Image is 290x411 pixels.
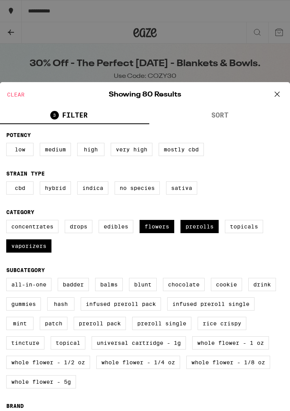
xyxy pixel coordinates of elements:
[6,317,34,330] label: Mint
[115,181,160,195] label: No Species
[47,297,74,311] label: Hash
[248,278,276,291] label: Drink
[180,220,219,233] label: Prerolls
[6,375,76,388] label: Whole Flower - 5g
[77,181,108,195] label: Indica
[6,297,41,311] label: Gummies
[132,317,191,330] label: Preroll Single
[95,278,123,291] label: Balms
[40,181,71,195] label: Hybrid
[111,143,152,156] label: Very High
[163,278,205,291] label: Chocolate
[25,91,265,98] h2: Showing 80 Results
[96,356,180,369] label: Whole Flower - 1/4 oz
[6,403,24,409] legend: Brand
[74,317,126,330] label: Preroll Pack
[129,278,157,291] label: Blunt
[211,278,242,291] label: Cookie
[225,220,263,233] label: Topicals
[6,132,31,138] legend: Potency
[6,220,58,233] label: Concentrates
[140,220,174,233] label: Flowers
[40,143,71,156] label: Medium
[6,356,90,369] label: Whole Flower - 1/2 oz
[65,220,92,233] label: Drops
[77,143,104,156] label: High
[40,317,67,330] label: Patch
[58,278,89,291] label: Badder
[50,111,59,119] div: 3
[159,143,204,156] label: Mostly CBD
[6,336,44,350] label: Tincture
[198,317,246,330] label: Rice Crispy
[6,239,51,253] label: Vaporizers
[6,170,45,177] legend: Strain Type
[6,278,51,291] label: All-In-One
[99,220,133,233] label: Edibles
[62,111,88,119] span: FILTER
[6,143,34,156] label: Low
[167,297,255,311] label: Infused Preroll Single
[186,356,270,369] label: Whole Flower - 1/8 oz
[92,336,186,350] label: Universal Cartridge - 1g
[149,107,290,124] button: SORT
[6,181,34,195] label: CBD
[166,181,197,195] label: Sativa
[6,209,34,215] legend: Category
[192,336,269,350] label: Whole Flower - 1 oz
[51,336,85,350] label: Topical
[6,267,45,273] legend: Subcategory
[81,297,161,311] label: Infused Preroll Pack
